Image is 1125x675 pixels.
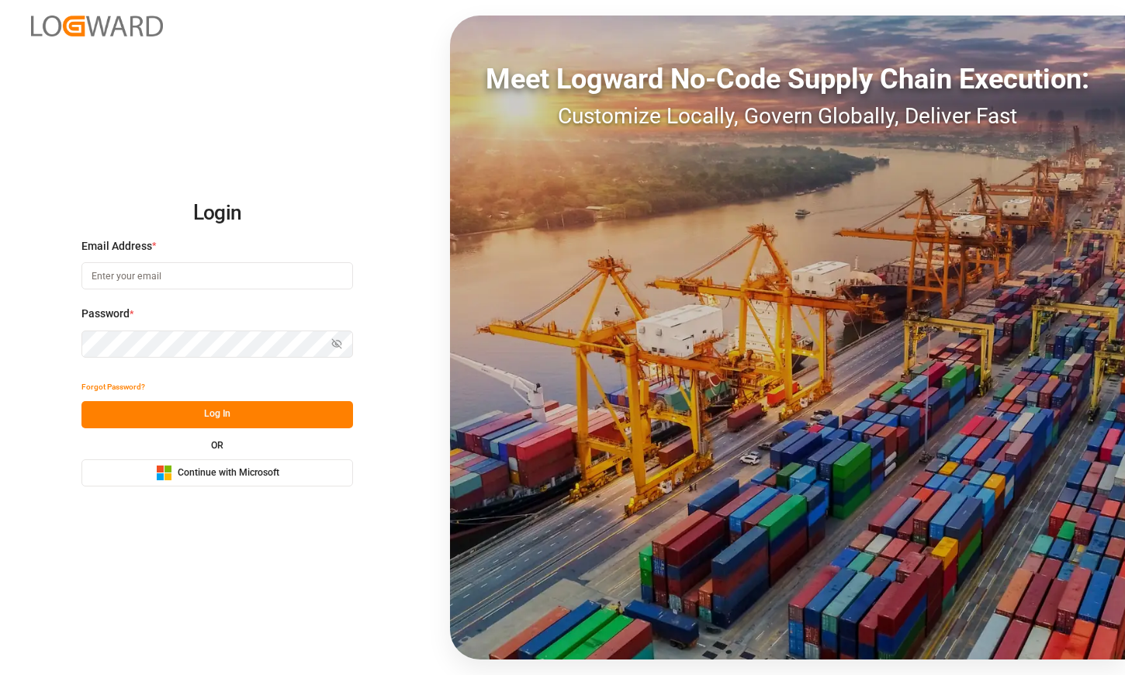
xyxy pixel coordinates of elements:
[178,466,279,480] span: Continue with Microsoft
[31,16,163,36] img: Logward_new_orange.png
[81,459,353,486] button: Continue with Microsoft
[81,374,145,401] button: Forgot Password?
[450,58,1125,100] div: Meet Logward No-Code Supply Chain Execution:
[81,238,152,254] span: Email Address
[450,100,1125,133] div: Customize Locally, Govern Globally, Deliver Fast
[81,189,353,238] h2: Login
[81,262,353,289] input: Enter your email
[211,441,223,450] small: OR
[81,306,130,322] span: Password
[81,401,353,428] button: Log In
